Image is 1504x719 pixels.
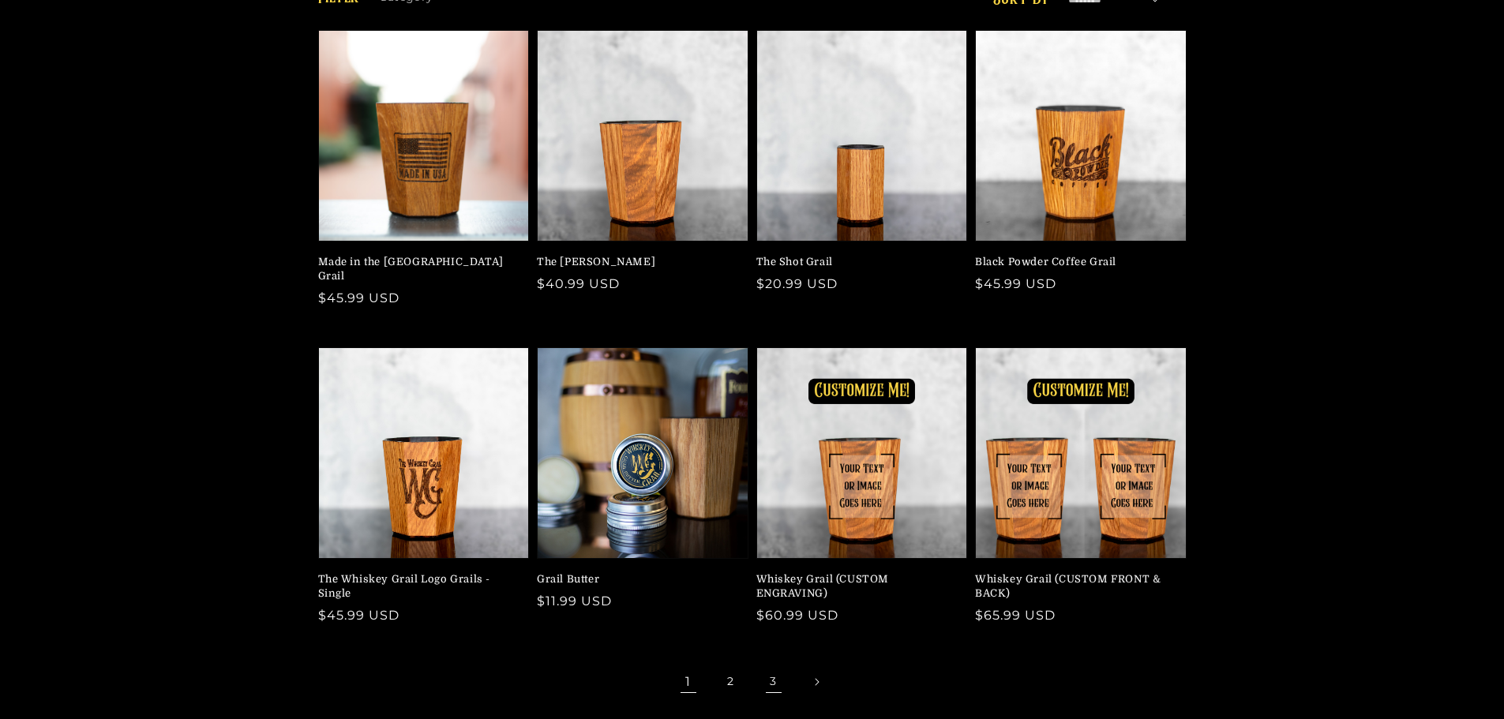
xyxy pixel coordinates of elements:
[318,255,520,283] a: Made in the [GEOGRAPHIC_DATA] Grail
[318,665,1187,699] nav: Pagination
[537,572,739,586] a: Grail Butter
[537,255,739,269] a: The [PERSON_NAME]
[714,665,748,699] a: Page 2
[756,255,958,269] a: The Shot Grail
[975,572,1177,601] a: Whiskey Grail (CUSTOM FRONT & BACK)
[975,255,1177,269] a: Black Powder Coffee Grail
[671,665,706,699] span: Page 1
[756,572,958,601] a: Whiskey Grail (CUSTOM ENGRAVING)
[799,665,834,699] a: Next page
[756,665,791,699] a: Page 3
[318,572,520,601] a: The Whiskey Grail Logo Grails - Single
